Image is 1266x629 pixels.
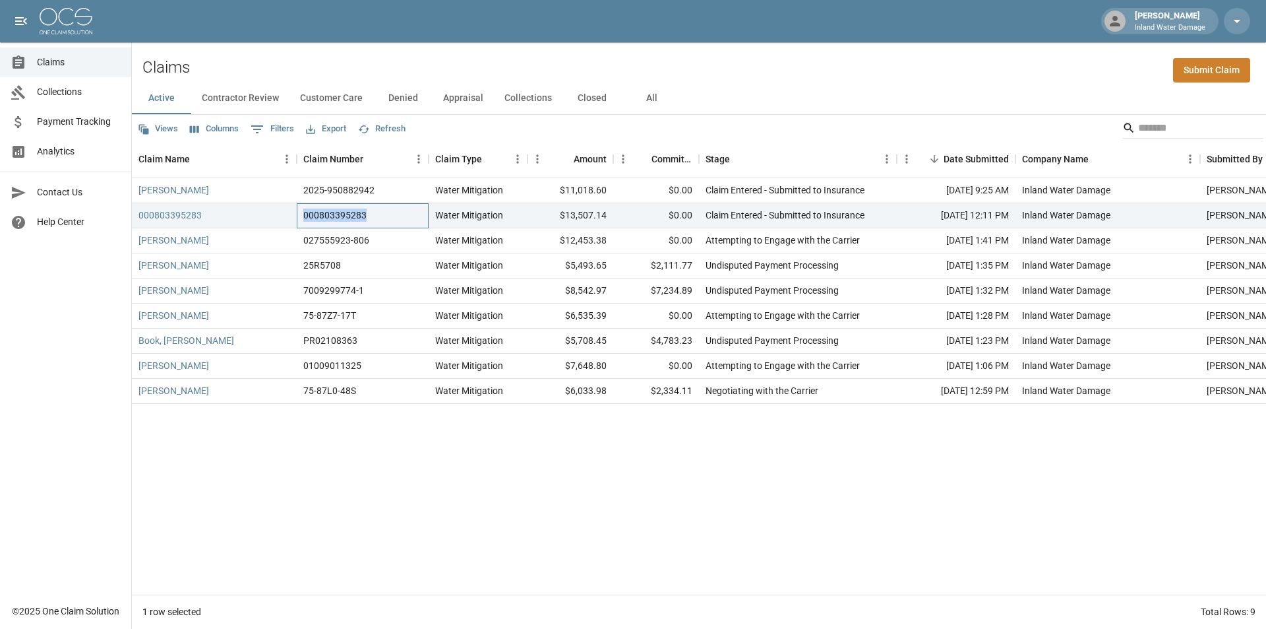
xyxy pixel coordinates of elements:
[897,228,1015,253] div: [DATE] 1:41 PM
[132,141,297,178] div: Claim Name
[289,83,373,114] button: Customer Care
[1122,117,1263,141] div: Search
[613,228,699,253] div: $0.00
[435,284,503,297] div: Water Mitigation
[897,203,1015,228] div: [DATE] 12:11 PM
[303,334,357,347] div: PR02108363
[613,203,699,228] div: $0.00
[142,605,201,618] div: 1 row selected
[277,149,297,169] button: Menu
[613,354,699,379] div: $0.00
[527,228,613,253] div: $12,453.38
[897,329,1015,354] div: [DATE] 1:23 PM
[303,209,367,222] div: 000803395283
[138,141,190,178] div: Claim Name
[706,234,860,247] div: Attempting to Engage with the Carrier
[1022,141,1089,178] div: Company Name
[613,279,699,304] div: $7,234.89
[435,259,503,272] div: Water Mitigation
[897,149,917,169] button: Menu
[508,149,527,169] button: Menu
[1022,284,1110,297] div: Inland Water Damage
[40,8,92,34] img: ocs-logo-white-transparent.png
[527,279,613,304] div: $8,542.97
[527,379,613,404] div: $6,033.98
[730,150,748,168] button: Sort
[706,359,860,372] div: Attempting to Engage with the Carrier
[706,259,839,272] div: Undisputed Payment Processing
[303,234,369,247] div: 027555923-806
[527,149,547,169] button: Menu
[897,354,1015,379] div: [DATE] 1:06 PM
[191,83,289,114] button: Contractor Review
[562,83,622,114] button: Closed
[142,58,190,77] h2: Claims
[1207,141,1263,178] div: Submitted By
[303,141,363,178] div: Claim Number
[37,115,121,129] span: Payment Tracking
[355,119,409,139] button: Refresh
[613,304,699,329] div: $0.00
[135,119,181,139] button: Views
[190,150,208,168] button: Sort
[435,384,503,397] div: Water Mitigation
[373,83,433,114] button: Denied
[1201,605,1255,618] div: Total Rows: 9
[37,85,121,99] span: Collections
[297,141,429,178] div: Claim Number
[706,384,818,397] div: Negotiating with the Carrier
[37,145,121,158] span: Analytics
[613,379,699,404] div: $2,334.11
[303,309,356,322] div: 75-87Z7-17T
[1022,384,1110,397] div: Inland Water Damage
[138,209,202,222] a: 000803395283
[1022,183,1110,197] div: Inland Water Damage
[1089,150,1107,168] button: Sort
[37,185,121,199] span: Contact Us
[897,279,1015,304] div: [DATE] 1:32 PM
[132,83,1266,114] div: dynamic tabs
[527,178,613,203] div: $11,018.60
[303,359,361,372] div: 01009011325
[138,384,209,397] a: [PERSON_NAME]
[877,149,897,169] button: Menu
[613,253,699,279] div: $2,111.77
[303,259,341,272] div: 25R5708
[527,304,613,329] div: $6,535.39
[897,253,1015,279] div: [DATE] 1:35 PM
[706,209,864,222] div: Claim Entered - Submitted to Insurance
[944,141,1009,178] div: Date Submitted
[1022,209,1110,222] div: Inland Water Damage
[925,150,944,168] button: Sort
[303,384,356,397] div: 75-87L0-48S
[527,329,613,354] div: $5,708.45
[699,141,897,178] div: Stage
[527,141,613,178] div: Amount
[1022,334,1110,347] div: Inland Water Damage
[138,334,234,347] a: Book, [PERSON_NAME]
[435,141,482,178] div: Claim Type
[1022,309,1110,322] div: Inland Water Damage
[651,141,692,178] div: Committed Amount
[613,149,633,169] button: Menu
[482,150,500,168] button: Sort
[138,183,209,197] a: [PERSON_NAME]
[706,334,839,347] div: Undisputed Payment Processing
[1022,259,1110,272] div: Inland Water Damage
[138,234,209,247] a: [PERSON_NAME]
[613,329,699,354] div: $4,783.23
[706,183,864,197] div: Claim Entered - Submitted to Insurance
[138,309,209,322] a: [PERSON_NAME]
[12,605,119,618] div: © 2025 One Claim Solution
[303,183,375,197] div: 2025-950882942
[633,150,651,168] button: Sort
[897,304,1015,329] div: [DATE] 1:28 PM
[435,309,503,322] div: Water Mitigation
[897,178,1015,203] div: [DATE] 9:25 AM
[706,284,839,297] div: Undisputed Payment Processing
[527,203,613,228] div: $13,507.14
[494,83,562,114] button: Collections
[8,8,34,34] button: open drawer
[433,83,494,114] button: Appraisal
[1135,22,1205,34] p: Inland Water Damage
